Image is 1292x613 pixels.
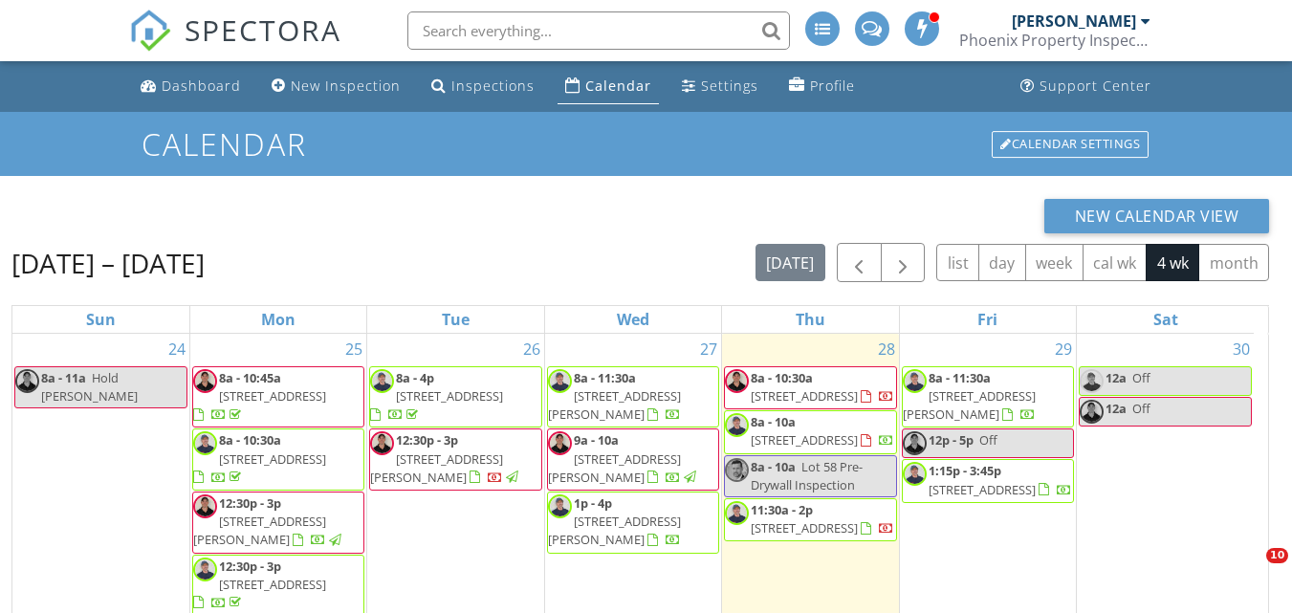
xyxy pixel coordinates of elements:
[548,431,572,455] img: screenshot_20250123_160403_messages.jpg
[874,334,899,364] a: Go to August 28, 2025
[193,513,326,548] span: [STREET_ADDRESS][PERSON_NAME]
[41,369,138,405] span: Hold [PERSON_NAME]
[257,306,299,333] a: Monday
[558,69,659,104] a: Calendar
[613,306,653,333] a: Wednesday
[751,431,858,449] span: [STREET_ADDRESS]
[193,558,217,581] img: screenshot_20250123_160516_messages.jpg
[1198,244,1269,281] button: month
[547,492,719,554] a: 1p - 4p [STREET_ADDRESS][PERSON_NAME]
[41,369,86,386] span: 8a - 11a
[696,334,721,364] a: Go to August 27, 2025
[902,366,1074,428] a: 8a - 11:30a [STREET_ADDRESS][PERSON_NAME]
[929,462,1072,497] a: 1:15p - 3:45p [STREET_ADDRESS]
[725,413,749,437] img: screenshot_20250123_160516_messages.jpg
[1040,77,1151,95] div: Support Center
[219,558,281,575] span: 12:30p - 3p
[1227,548,1273,594] iframe: Intercom live chat
[219,576,326,593] span: [STREET_ADDRESS]
[903,369,1036,423] a: 8a - 11:30a [STREET_ADDRESS][PERSON_NAME]
[881,243,926,282] button: Next
[751,501,813,518] span: 11:30a - 2p
[369,428,541,491] a: 12:30p - 3p [STREET_ADDRESS][PERSON_NAME]
[1229,334,1254,364] a: Go to August 30, 2025
[193,494,344,548] a: 12:30p - 3p [STREET_ADDRESS][PERSON_NAME]
[438,306,473,333] a: Tuesday
[724,366,896,409] a: 8a - 10:30a [STREET_ADDRESS]
[751,458,863,493] span: Lot 58 Pre-Drywall Inspection
[751,387,858,405] span: [STREET_ADDRESS]
[574,431,619,449] span: 9a - 10a
[974,306,1001,333] a: Friday
[1080,369,1104,393] img: screenshot_20250123_160516_messages.jpg
[902,459,1074,502] a: 1:15p - 3:45p [STREET_ADDRESS]
[396,369,434,386] span: 8a - 4p
[751,458,796,475] span: 8a - 10a
[424,69,542,104] a: Inspections
[755,244,825,281] button: [DATE]
[548,431,699,485] a: 9a - 10a [STREET_ADDRESS][PERSON_NAME]
[992,131,1149,158] div: Calendar Settings
[751,413,796,430] span: 8a - 10a
[219,494,281,512] span: 12:30p - 3p
[219,450,326,468] span: [STREET_ADDRESS]
[548,369,572,393] img: screenshot_20250123_160516_messages.jpg
[185,10,341,50] span: SPECTORA
[781,69,863,104] a: Profile
[751,501,894,536] a: 11:30a - 2p [STREET_ADDRESS]
[193,431,217,455] img: screenshot_20250123_160516_messages.jpg
[725,501,749,525] img: screenshot_20250123_160516_messages.jpg
[193,369,217,393] img: screenshot_20250123_160403_messages.jpg
[1013,69,1159,104] a: Support Center
[1146,244,1199,281] button: 4 wk
[725,369,749,393] img: screenshot_20250123_160403_messages.jpg
[978,244,1026,281] button: day
[701,77,758,95] div: Settings
[959,31,1150,50] div: Phoenix Property Inspections A-Z
[903,369,927,393] img: screenshot_20250123_160516_messages.jpg
[548,450,681,486] span: [STREET_ADDRESS][PERSON_NAME]
[548,494,681,548] a: 1p - 4p [STREET_ADDRESS][PERSON_NAME]
[929,481,1036,498] span: [STREET_ADDRESS]
[1051,334,1076,364] a: Go to August 29, 2025
[370,450,503,486] span: [STREET_ADDRESS][PERSON_NAME]
[990,129,1150,160] a: Calendar Settings
[1266,548,1288,563] span: 10
[751,369,894,405] a: 8a - 10:30a [STREET_ADDRESS]
[129,26,341,66] a: SPECTORA
[142,127,1150,161] h1: Calendar
[1132,400,1150,417] span: Off
[979,431,997,449] span: Off
[396,431,458,449] span: 12:30p - 3p
[519,334,544,364] a: Go to August 26, 2025
[1106,400,1127,417] span: 12a
[219,369,281,386] span: 8a - 10:45a
[15,369,39,393] img: screenshot_20250123_160403_messages.jpg
[903,462,927,486] img: screenshot_20250123_160516_messages.jpg
[192,428,364,491] a: 8a - 10:30a [STREET_ADDRESS]
[11,244,205,282] h2: [DATE] – [DATE]
[792,306,829,333] a: Thursday
[574,369,636,386] span: 8a - 11:30a
[370,369,394,393] img: screenshot_20250123_160516_messages.jpg
[548,494,572,518] img: screenshot_20250123_160516_messages.jpg
[192,492,364,554] a: 12:30p - 3p [STREET_ADDRESS][PERSON_NAME]
[574,494,612,512] span: 1p - 4p
[1150,306,1182,333] a: Saturday
[193,431,326,485] a: 8a - 10:30a [STREET_ADDRESS]
[192,366,364,428] a: 8a - 10:45a [STREET_ADDRESS]
[548,513,681,548] span: [STREET_ADDRESS][PERSON_NAME]
[929,462,1001,479] span: 1:15p - 3:45p
[1106,369,1127,386] span: 12a
[810,77,855,95] div: Profile
[1083,244,1148,281] button: cal wk
[585,77,651,95] div: Calendar
[725,458,749,482] img: 20180413_105132.jpg
[370,431,521,485] a: 12:30p - 3p [STREET_ADDRESS][PERSON_NAME]
[219,431,281,449] span: 8a - 10:30a
[936,244,979,281] button: list
[219,387,326,405] span: [STREET_ADDRESS]
[407,11,790,50] input: Search everything...
[548,369,681,423] a: 8a - 11:30a [STREET_ADDRESS][PERSON_NAME]
[370,431,394,455] img: screenshot_20250123_160403_messages.jpg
